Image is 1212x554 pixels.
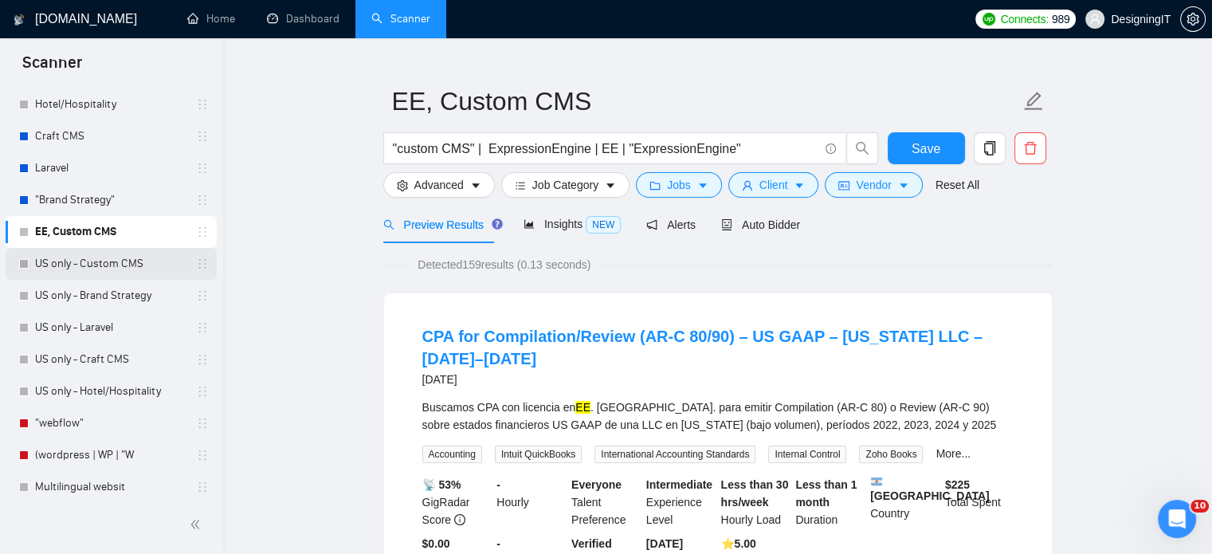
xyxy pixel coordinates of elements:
[524,218,621,230] span: Insights
[196,353,209,366] span: holder
[636,172,722,198] button: folderJobscaret-down
[196,162,209,175] span: holder
[697,179,708,191] span: caret-down
[196,481,209,493] span: holder
[35,312,186,344] a: US only - Laravel
[721,537,756,550] b: ⭐️ 5.00
[646,537,683,550] b: [DATE]
[768,446,846,463] span: Internal Control
[454,514,465,525] span: info-circle
[1158,500,1196,538] iframe: Intercom live chat
[196,417,209,430] span: holder
[721,218,800,231] span: Auto Bidder
[721,478,789,509] b: Less than 30 hrs/week
[1023,91,1044,112] span: edit
[792,476,867,528] div: Duration
[267,12,339,26] a: dashboardDashboard
[35,120,186,152] a: Craft CMS
[392,81,1020,121] input: Scanner name...
[1180,6,1206,32] button: setting
[859,446,923,463] span: Zoho Books
[196,289,209,302] span: holder
[501,172,630,198] button: barsJob Categorycaret-down
[383,219,394,230] span: search
[383,218,498,231] span: Preview Results
[190,517,206,532] span: double-left
[35,407,186,439] a: "webflow"
[975,141,1005,155] span: copy
[1014,132,1046,164] button: delete
[759,176,788,194] span: Client
[383,172,495,198] button: settingAdvancedcaret-down
[371,12,430,26] a: searchScanner
[422,446,482,463] span: Accounting
[10,51,95,84] span: Scanner
[1089,14,1100,25] span: user
[935,447,971,460] a: More...
[1000,10,1048,28] span: Connects:
[742,179,753,191] span: user
[838,179,849,191] span: idcard
[422,478,461,491] b: 📡 53%
[196,321,209,334] span: holder
[846,132,878,164] button: search
[35,216,186,248] a: EE, Custom CMS
[422,370,1014,389] div: [DATE]
[196,449,209,462] span: holder
[35,88,186,120] a: Hotel/Hospitality
[524,218,535,230] span: area-chart
[397,179,408,191] span: setting
[646,218,696,231] span: Alerts
[35,248,186,280] a: US only - Custom CMS
[867,476,942,528] div: Country
[912,139,940,159] span: Save
[196,130,209,143] span: holder
[605,179,616,191] span: caret-down
[496,537,500,550] b: -
[795,478,857,509] b: Less than 1 month
[826,143,836,154] span: info-circle
[945,478,970,491] b: $ 225
[571,537,612,550] b: Verified
[667,176,691,194] span: Jobs
[419,476,494,528] div: GigRadar Score
[196,257,209,270] span: holder
[942,476,1017,528] div: Total Spent
[35,152,186,184] a: Laravel
[493,476,568,528] div: Hourly
[196,226,209,238] span: holder
[568,476,643,528] div: Talent Preference
[825,172,922,198] button: idcardVendorcaret-down
[983,13,995,26] img: upwork-logo.png
[406,256,602,273] span: Detected 159 results (0.13 seconds)
[35,471,186,503] a: Multilingual websit
[721,219,732,230] span: robot
[571,478,622,491] b: Everyone
[532,176,598,194] span: Job Category
[794,179,805,191] span: caret-down
[728,172,819,198] button: userClientcaret-down
[856,176,891,194] span: Vendor
[646,219,657,230] span: notification
[649,179,661,191] span: folder
[515,179,526,191] span: bars
[14,7,25,33] img: logo
[586,216,621,234] span: NEW
[496,478,500,491] b: -
[646,478,712,491] b: Intermediate
[935,176,979,194] a: Reset All
[870,476,990,502] b: [GEOGRAPHIC_DATA]
[196,194,209,206] span: holder
[1015,141,1045,155] span: delete
[35,280,186,312] a: US only - Brand Strategy
[422,537,450,550] b: $0.00
[718,476,793,528] div: Hourly Load
[974,132,1006,164] button: copy
[643,476,718,528] div: Experience Level
[35,439,186,471] a: (wordpress | WP | "W
[847,141,877,155] span: search
[495,446,582,463] span: Intuit QuickBooks
[6,51,217,503] li: My Scanners
[898,179,909,191] span: caret-down
[470,179,481,191] span: caret-down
